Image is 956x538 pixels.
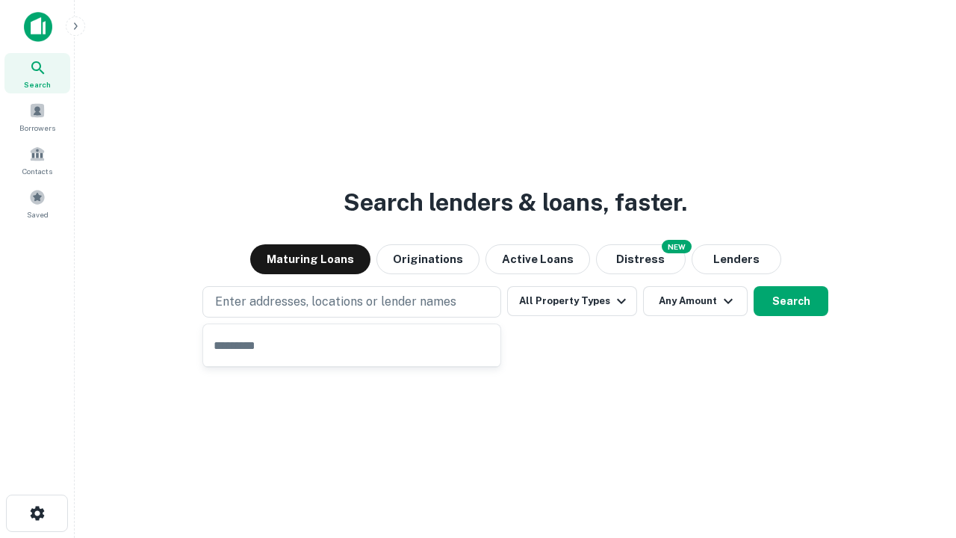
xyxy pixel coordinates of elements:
div: NEW [662,240,692,253]
button: Enter addresses, locations or lender names [202,286,501,318]
span: Saved [27,208,49,220]
button: Any Amount [643,286,748,316]
a: Borrowers [4,96,70,137]
a: Search [4,53,70,93]
button: Maturing Loans [250,244,370,274]
iframe: Chat Widget [881,418,956,490]
button: Lenders [692,244,781,274]
span: Borrowers [19,122,55,134]
a: Saved [4,183,70,223]
button: Search distressed loans with lien and other non-mortgage details. [596,244,686,274]
p: Enter addresses, locations or lender names [215,293,456,311]
span: Contacts [22,165,52,177]
img: capitalize-icon.png [24,12,52,42]
button: Search [754,286,828,316]
a: Contacts [4,140,70,180]
h3: Search lenders & loans, faster. [344,185,687,220]
button: All Property Types [507,286,637,316]
button: Originations [376,244,479,274]
span: Search [24,78,51,90]
button: Active Loans [485,244,590,274]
